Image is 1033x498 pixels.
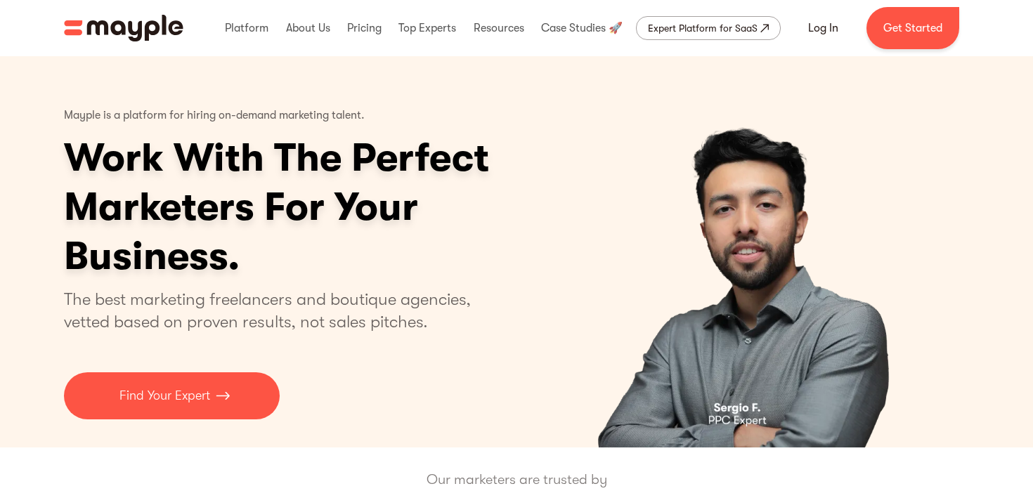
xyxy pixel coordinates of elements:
[119,386,210,405] p: Find Your Expert
[221,6,272,51] div: Platform
[648,20,758,37] div: Expert Platform for SaaS
[395,6,460,51] div: Top Experts
[64,15,183,41] img: Mayple logo
[866,7,959,49] a: Get Started
[64,15,183,41] a: home
[64,133,598,281] h1: Work With The Perfect Marketers For Your Business.
[64,372,280,419] a: Find Your Expert
[64,288,488,333] p: The best marketing freelancers and boutique agencies, vetted based on proven results, not sales p...
[282,6,334,51] div: About Us
[530,56,969,447] div: carousel
[64,98,365,133] p: Mayple is a platform for hiring on-demand marketing talent.
[791,11,855,45] a: Log In
[530,56,969,447] div: 1 of 4
[344,6,385,51] div: Pricing
[636,16,781,40] a: Expert Platform for SaaS
[470,6,528,51] div: Resources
